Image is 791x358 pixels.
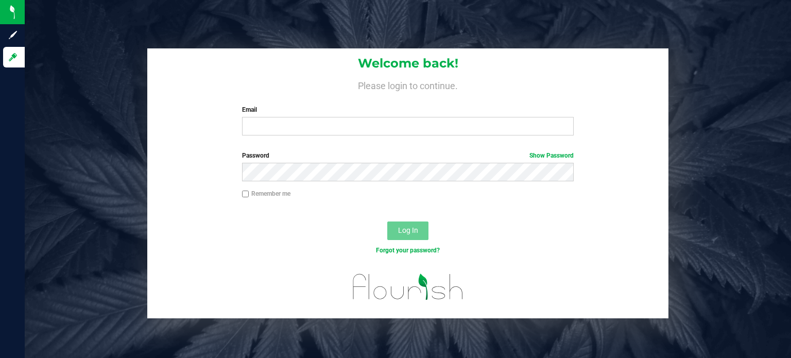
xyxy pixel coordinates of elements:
[387,221,428,240] button: Log In
[8,30,18,40] inline-svg: Sign up
[147,57,668,70] h1: Welcome back!
[147,78,668,91] h4: Please login to continue.
[343,266,473,308] img: flourish_logo.svg
[242,189,290,198] label: Remember me
[242,105,574,114] label: Email
[242,152,269,159] span: Password
[242,191,249,198] input: Remember me
[398,226,418,234] span: Log In
[376,247,440,254] a: Forgot your password?
[529,152,574,159] a: Show Password
[8,52,18,62] inline-svg: Log in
